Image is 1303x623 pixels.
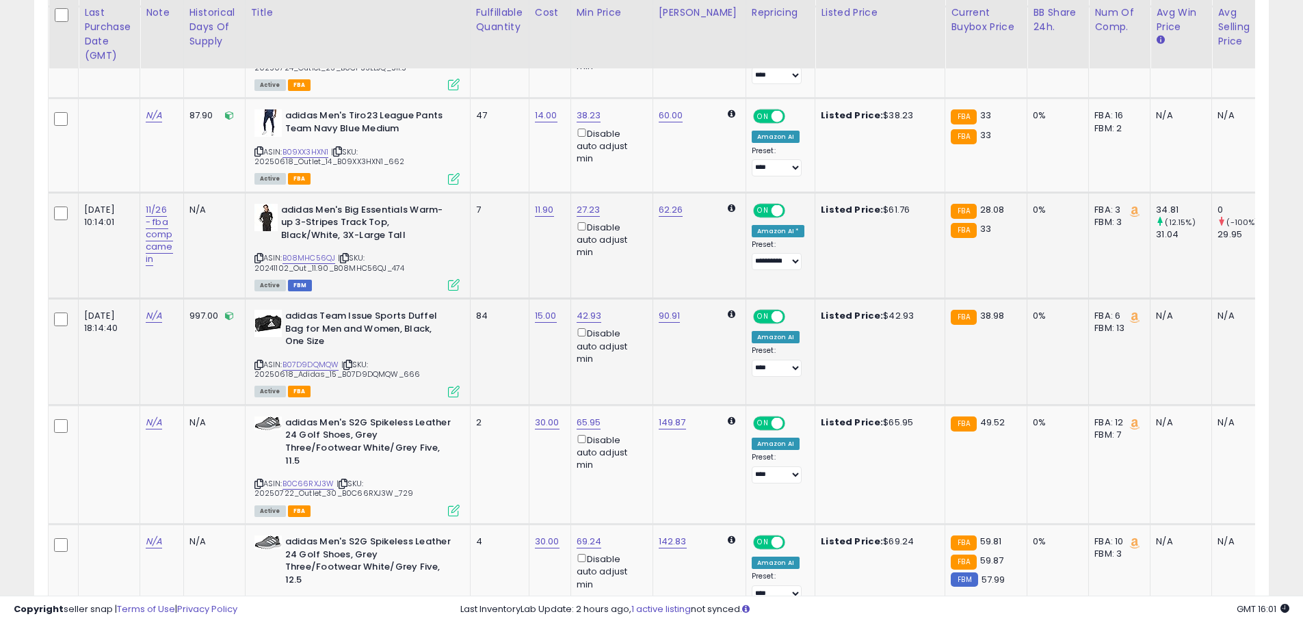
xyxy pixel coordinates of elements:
a: N/A [146,309,162,323]
div: FBM: 13 [1094,322,1140,334]
div: ASIN: [254,109,460,183]
b: Listed Price: [821,203,883,216]
a: B0C66RXJ3W [282,478,334,490]
b: adidas Men's S2G Spikeless Leather 24 Golf Shoes, Grey Three/Footwear White/Grey Five, 12.5 [285,535,451,589]
span: ON [754,111,772,122]
div: Avg Win Price [1156,5,1206,34]
a: 142.83 [659,535,687,548]
small: (-100%) [1226,217,1258,228]
div: Amazon AI [752,557,800,569]
span: All listings currently available for purchase on Amazon [254,505,286,517]
div: Last InventoryLab Update: 2 hours ago, not synced. [460,603,1289,616]
div: BB Share 24h. [1033,5,1083,34]
div: 29.95 [1218,228,1273,241]
b: adidas Men's Tiro23 League Pants Team Navy Blue Medium [285,109,451,138]
div: ASIN: [254,18,460,90]
div: N/A [1218,109,1263,122]
div: Listed Price [821,5,939,20]
a: 90.91 [659,309,681,323]
span: 33 [980,222,991,235]
div: Title [251,5,464,20]
a: 15.00 [535,309,557,323]
img: 41oOuZ-YA4L._SL40_.jpg [254,535,282,549]
small: FBA [951,129,976,144]
div: FBM: 3 [1094,548,1140,560]
div: FBA: 3 [1094,204,1140,216]
img: 31hJHjIF4jL._SL40_.jpg [254,204,278,231]
img: 31QWLbRfBSL._SL40_.jpg [254,109,282,137]
div: Preset: [752,453,805,483]
div: 0% [1033,535,1078,548]
span: 33 [980,129,991,142]
div: N/A [1156,535,1201,548]
span: 59.87 [980,554,1004,567]
small: (12.15%) [1165,217,1195,228]
div: Preset: [752,146,805,177]
small: FBA [951,416,976,432]
div: 0% [1033,109,1078,122]
strong: Copyright [14,602,64,615]
b: adidas Men's S2G Spikeless Leather 24 Golf Shoes, Grey Three/Footwear White/Grey Five, 11.5 [285,416,451,470]
div: 87.90 [189,109,235,122]
a: 69.24 [577,535,602,548]
div: 4 [476,535,518,548]
b: Listed Price: [821,535,883,548]
div: FBM: 3 [1094,216,1140,228]
div: ASIN: [254,310,460,396]
div: Disable auto adjust min [577,126,642,165]
b: Listed Price: [821,109,883,122]
span: FBA [288,386,311,397]
div: Amazon AI [752,131,800,143]
div: Last Purchase Date (GMT) [84,5,134,63]
div: N/A [1218,416,1263,429]
div: Amazon AI [752,331,800,343]
span: OFF [782,417,804,429]
div: Avg Selling Price [1218,5,1267,49]
div: Disable auto adjust min [577,326,642,365]
div: $38.23 [821,109,934,122]
div: $42.93 [821,310,934,322]
div: N/A [189,416,235,429]
a: 42.93 [577,309,602,323]
div: N/A [189,204,235,216]
div: 47 [476,109,518,122]
div: Amazon AI [752,438,800,450]
span: FBA [288,79,311,91]
span: All listings currently available for purchase on Amazon [254,79,286,91]
small: FBA [951,204,976,219]
a: Privacy Policy [177,602,237,615]
span: ON [754,311,772,323]
small: FBA [951,535,976,551]
a: 38.23 [577,109,601,122]
div: 2 [476,416,518,429]
span: | SKU: 20250618_Adidas_15_B07D9DQMQW_666 [254,359,421,380]
span: All listings currently available for purchase on Amazon [254,173,286,185]
div: FBM: 7 [1094,429,1140,441]
span: ON [754,204,772,216]
a: 60.00 [659,109,683,122]
img: 41rhfA+Hh3L._SL40_.jpg [254,310,282,337]
small: Avg Win Price. [1156,34,1164,47]
span: All listings currently available for purchase on Amazon [254,280,286,291]
a: Terms of Use [117,602,175,615]
a: B07D9DQMQW [282,359,339,371]
a: 1 active listing [631,602,691,615]
span: 57.99 [982,573,1005,586]
div: N/A [1156,416,1201,429]
span: 28.08 [980,203,1005,216]
div: Min Price [577,5,647,20]
span: ON [754,537,772,548]
div: FBA: 6 [1094,310,1140,322]
div: $65.95 [821,416,934,429]
small: FBA [951,310,976,325]
div: [DATE] 18:14:40 [84,310,129,334]
a: 149.87 [659,416,686,429]
div: seller snap | | [14,603,237,616]
span: | SKU: 20241102_Out_11.90_B08MHC56QJ_474 [254,252,405,273]
a: 62.26 [659,203,683,217]
div: 0% [1033,416,1078,429]
a: 27.23 [577,203,601,217]
span: 59.81 [980,535,1002,548]
span: 2025-08-16 16:01 GMT [1237,602,1289,615]
div: Preset: [752,572,805,602]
